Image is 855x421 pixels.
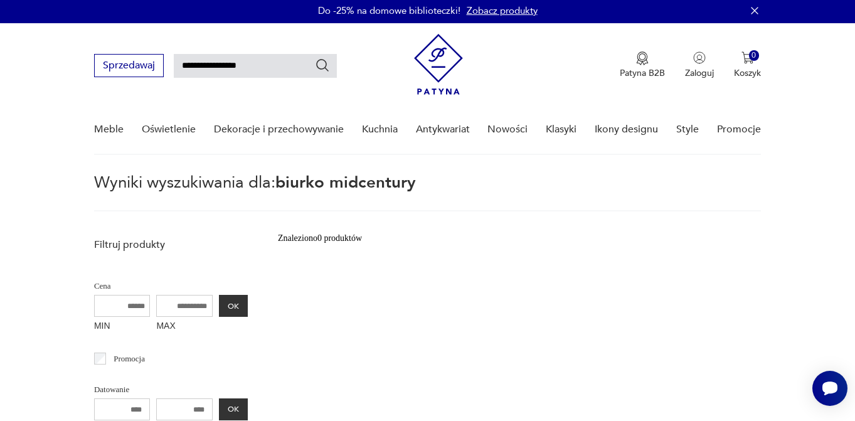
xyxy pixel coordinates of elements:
[94,62,164,71] a: Sprzedawaj
[219,398,248,420] button: OK
[685,51,714,79] button: Zaloguj
[717,105,761,154] a: Promocje
[620,51,665,79] button: Patyna B2B
[94,238,248,252] p: Filtruj produkty
[595,105,658,154] a: Ikony designu
[636,51,649,65] img: Ikona medalu
[94,105,124,154] a: Meble
[676,105,699,154] a: Style
[414,34,463,95] img: Patyna - sklep z meblami i dekoracjami vintage
[620,67,665,79] p: Patyna B2B
[362,105,398,154] a: Kuchnia
[741,51,754,64] img: Ikona koszyka
[94,54,164,77] button: Sprzedawaj
[275,171,416,194] span: biurko midcentury
[318,4,460,17] p: Do -25% na domowe biblioteczki!
[467,4,538,17] a: Zobacz produkty
[749,50,760,61] div: 0
[94,317,151,337] label: MIN
[487,105,528,154] a: Nowości
[156,317,213,337] label: MAX
[94,175,761,211] p: Wyniki wyszukiwania dla:
[94,383,248,397] p: Datowanie
[685,67,714,79] p: Zaloguj
[416,105,470,154] a: Antykwariat
[315,58,330,73] button: Szukaj
[214,105,344,154] a: Dekoracje i przechowywanie
[734,67,761,79] p: Koszyk
[620,51,665,79] a: Ikona medaluPatyna B2B
[278,232,362,245] div: Znaleziono 0 produktów
[114,352,145,366] p: Promocja
[142,105,196,154] a: Oświetlenie
[94,279,248,293] p: Cena
[546,105,576,154] a: Klasyki
[812,371,847,406] iframe: Smartsupp widget button
[219,295,248,317] button: OK
[734,51,761,79] button: 0Koszyk
[693,51,706,64] img: Ikonka użytkownika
